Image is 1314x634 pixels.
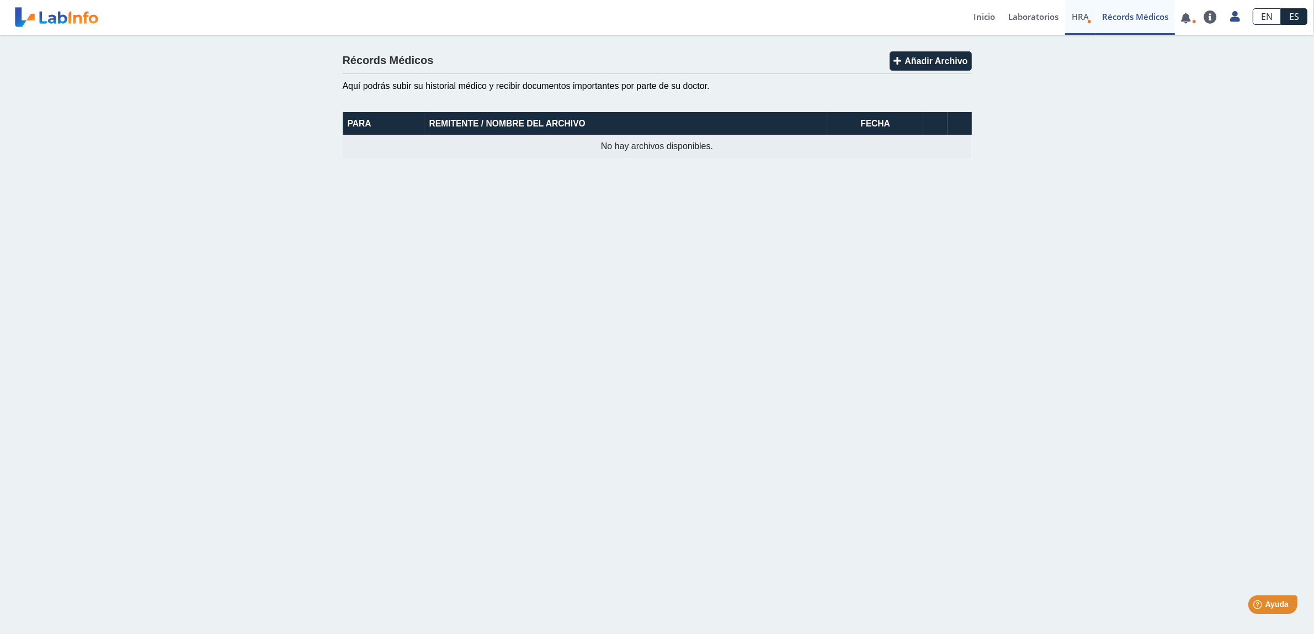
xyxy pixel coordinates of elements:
span: Aquí podrás subir su historial médico y recibir documentos importantes por parte de su doctor. [343,81,710,91]
a: EN [1253,8,1281,25]
a: ES [1281,8,1307,25]
button: Añadir Archivo [890,51,971,71]
h4: Récords Médicos [343,54,434,67]
th: Remitente / Nombre del Archivo [424,112,828,135]
span: No hay archivos disponibles. [601,141,713,151]
span: Añadir Archivo [905,56,967,66]
th: Para [343,112,424,135]
span: HRA [1072,11,1089,22]
th: Fecha [827,112,923,135]
iframe: Help widget launcher [1216,591,1302,622]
